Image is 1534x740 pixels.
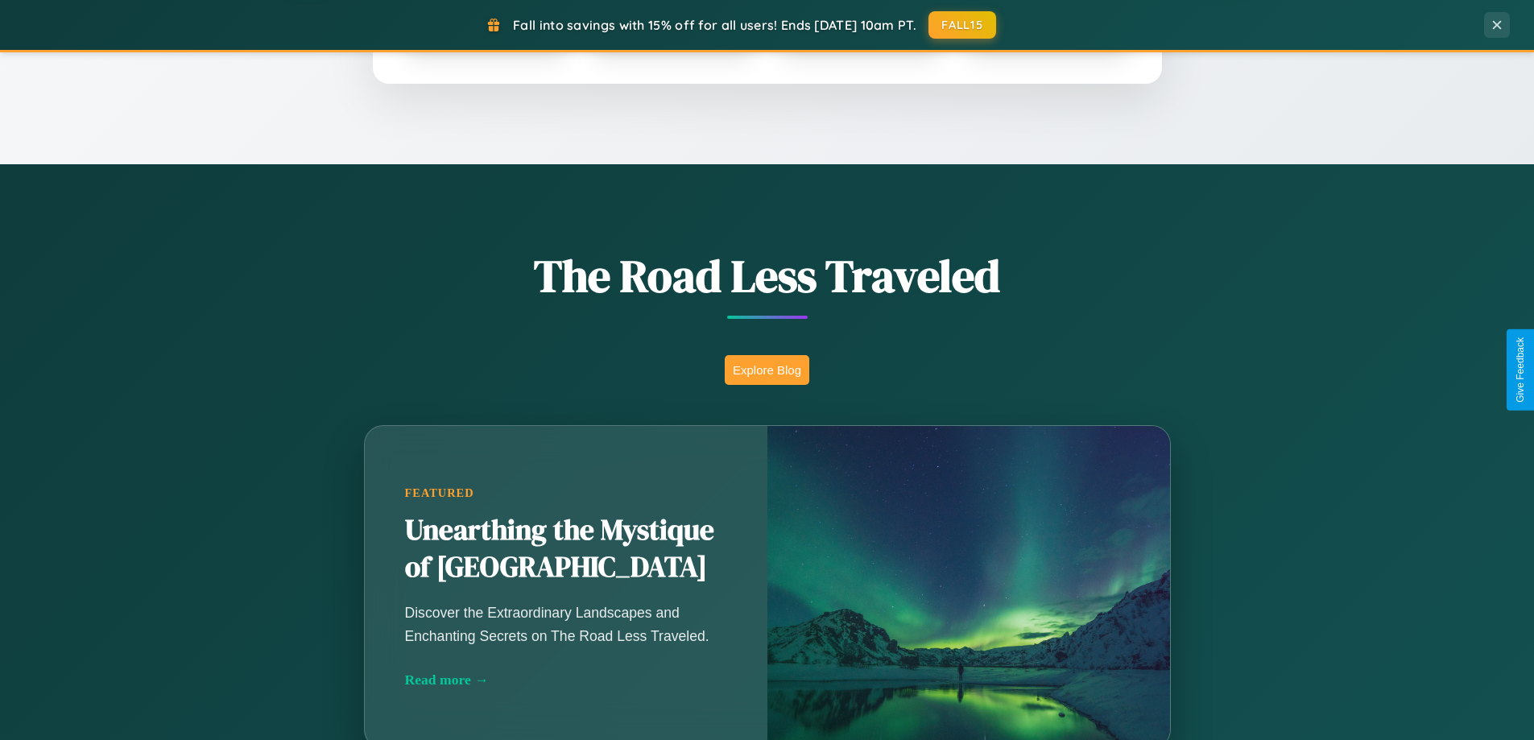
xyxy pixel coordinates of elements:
span: Fall into savings with 15% off for all users! Ends [DATE] 10am PT. [513,17,916,33]
div: Read more → [405,672,727,688]
p: Discover the Extraordinary Landscapes and Enchanting Secrets on The Road Less Traveled. [405,602,727,647]
div: Featured [405,486,727,500]
div: Give Feedback [1515,337,1526,403]
h2: Unearthing the Mystique of [GEOGRAPHIC_DATA] [405,512,727,586]
button: Explore Blog [725,355,809,385]
button: FALL15 [928,11,996,39]
h1: The Road Less Traveled [284,245,1251,307]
